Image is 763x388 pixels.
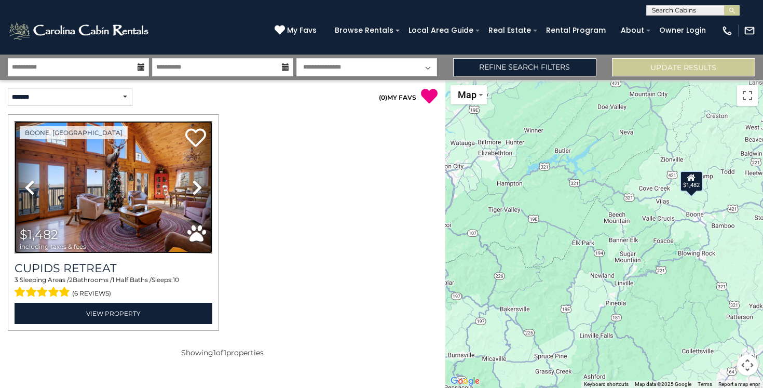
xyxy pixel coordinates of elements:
[403,22,479,38] a: Local Area Guide
[287,25,317,36] span: My Favs
[8,20,152,41] img: White-1-2.png
[451,85,487,104] button: Change map style
[15,276,18,284] span: 3
[448,374,482,388] a: Open this area in Google Maps (opens a new window)
[698,381,712,387] a: Terms (opens in new tab)
[458,89,476,100] span: Map
[744,25,755,36] img: mail-regular-white.png
[680,170,703,191] div: $1,482
[15,261,212,275] a: Cupids Retreat
[72,287,111,300] span: (6 reviews)
[721,25,733,36] img: phone-regular-white.png
[330,22,399,38] a: Browse Rentals
[453,58,596,76] a: Refine Search Filters
[112,276,152,284] span: 1 Half Baths /
[15,275,212,300] div: Sleeping Areas / Bathrooms / Sleeps:
[173,276,179,284] span: 10
[15,121,212,253] img: thumbnail_163281209.jpeg
[737,355,758,376] button: Map camera controls
[379,93,416,101] a: (0)MY FAVS
[718,381,760,387] a: Report a map error
[15,303,212,324] a: View Property
[381,93,385,101] span: 0
[612,58,755,76] button: Update Results
[379,93,387,101] span: ( )
[616,22,649,38] a: About
[654,22,711,38] a: Owner Login
[737,85,758,106] button: Toggle fullscreen view
[275,25,319,36] a: My Favs
[635,381,691,387] span: Map data ©2025 Google
[213,348,216,357] span: 1
[185,127,206,150] a: Add to favorites
[448,374,482,388] img: Google
[20,243,86,250] span: including taxes & fees
[224,348,226,357] span: 1
[541,22,611,38] a: Rental Program
[20,227,58,242] span: $1,482
[483,22,536,38] a: Real Estate
[584,381,629,388] button: Keyboard shortcuts
[8,347,438,358] p: Showing of properties
[69,276,73,284] span: 2
[20,126,128,139] a: Boone, [GEOGRAPHIC_DATA]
